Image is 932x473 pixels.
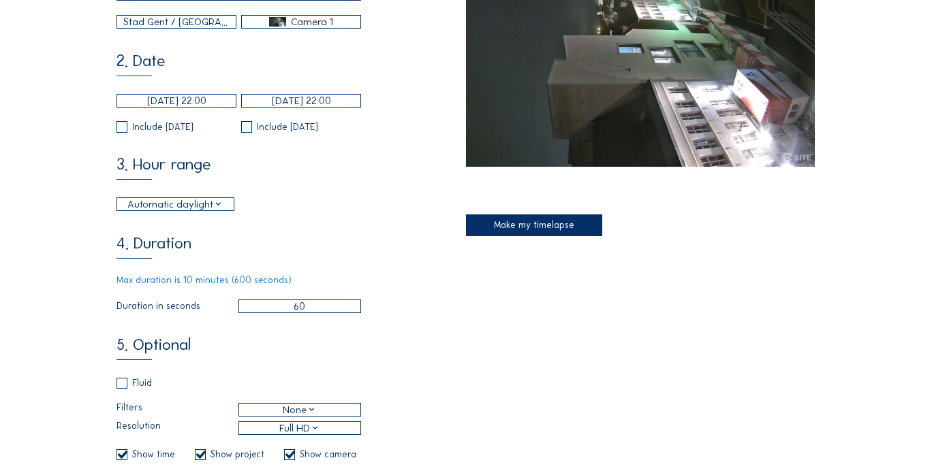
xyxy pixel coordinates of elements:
[117,156,211,180] div: 3. Hour range
[211,450,264,459] div: Show project
[117,421,238,435] label: Resolution
[241,94,361,108] input: End date
[117,276,361,285] div: Max duration is 10 minutes (600 seconds)
[132,123,193,132] div: Include [DATE]
[123,14,230,29] div: Stad Gent / [GEOGRAPHIC_DATA]
[291,16,333,28] div: Camera 1
[257,123,318,132] div: Include [DATE]
[279,421,320,436] div: Full HD
[239,404,361,416] div: None
[132,378,152,388] div: Fluid
[269,17,286,27] img: selected_image_1328
[117,16,236,28] div: Stad Gent / [GEOGRAPHIC_DATA]
[300,450,356,459] div: Show camera
[132,450,175,459] div: Show time
[117,52,166,76] div: 2. Date
[242,16,360,28] div: selected_image_1328Camera 1
[239,422,361,434] div: Full HD
[117,301,238,311] label: Duration in seconds
[783,153,811,163] img: C-Site Logo
[117,198,234,210] div: Automatic daylight
[117,336,191,360] div: 5. Optional
[117,235,191,259] div: 4. Duration
[117,403,238,417] label: Filters
[466,214,602,237] div: Make my timelapse
[283,402,317,417] div: None
[127,197,223,212] div: Automatic daylight
[117,94,236,108] input: Start date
